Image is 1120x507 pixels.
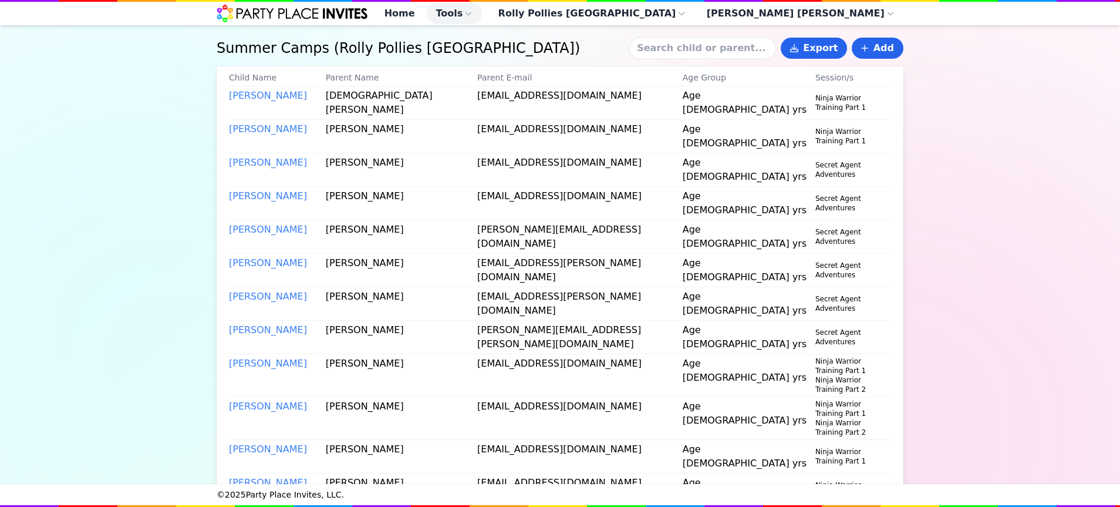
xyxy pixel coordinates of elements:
[682,354,815,397] td: Age [DEMOGRAPHIC_DATA] yrs
[477,220,682,254] td: [PERSON_NAME][EMAIL_ADDRESS][DOMAIN_NAME]
[815,71,892,86] th: Session/s
[682,397,815,440] td: Age [DEMOGRAPHIC_DATA] yrs
[325,321,477,354] td: [PERSON_NAME]
[815,418,885,437] div: Ninja Warrior Training Part 2
[682,71,815,86] th: Age Group
[682,474,815,507] td: Age [DEMOGRAPHIC_DATA] yrs
[781,38,847,59] button: Export
[852,38,903,59] a: Add
[325,220,477,254] td: [PERSON_NAME]
[815,294,885,313] div: Secret Agent Adventures
[228,71,325,86] th: Child Name
[815,127,885,146] div: Ninja Warrior Training Part 1
[682,321,815,354] td: Age [DEMOGRAPHIC_DATA] yrs
[477,187,682,220] td: [EMAIL_ADDRESS][DOMAIN_NAME]
[325,397,477,440] td: [PERSON_NAME]
[815,481,885,499] div: Ninja Warrior Training Part 1
[229,444,307,455] a: [PERSON_NAME]
[325,153,477,187] td: [PERSON_NAME]
[815,375,885,394] div: Ninja Warrior Training Part 2
[325,187,477,220] td: [PERSON_NAME]
[325,287,477,321] td: [PERSON_NAME]
[325,474,477,507] td: [PERSON_NAME]
[229,401,307,412] a: [PERSON_NAME]
[815,261,885,280] div: Secret Agent Adventures
[477,397,682,440] td: [EMAIL_ADDRESS][DOMAIN_NAME]
[682,153,815,187] td: Age [DEMOGRAPHIC_DATA] yrs
[815,447,885,466] div: Ninja Warrior Training Part 1
[815,160,885,179] div: Secret Agent Adventures
[477,86,682,120] td: [EMAIL_ADDRESS][DOMAIN_NAME]
[682,120,815,153] td: Age [DEMOGRAPHIC_DATA] yrs
[477,321,682,354] td: [PERSON_NAME][EMAIL_ADDRESS][PERSON_NAME][DOMAIN_NAME]
[229,224,307,235] a: [PERSON_NAME]
[217,4,368,23] img: Party Place Invites
[489,3,695,24] button: Rolly Pollies [GEOGRAPHIC_DATA]
[815,227,885,246] div: Secret Agent Adventures
[682,287,815,321] td: Age [DEMOGRAPHIC_DATA] yrs
[682,86,815,120] td: Age [DEMOGRAPHIC_DATA] yrs
[229,358,307,369] a: [PERSON_NAME]
[229,324,307,335] a: [PERSON_NAME]
[697,3,903,24] button: [PERSON_NAME] [PERSON_NAME]
[682,220,815,254] td: Age [DEMOGRAPHIC_DATA] yrs
[477,153,682,187] td: [EMAIL_ADDRESS][DOMAIN_NAME]
[477,287,682,321] td: [EMAIL_ADDRESS][PERSON_NAME][DOMAIN_NAME]
[477,120,682,153] td: [EMAIL_ADDRESS][DOMAIN_NAME]
[477,474,682,507] td: [EMAIL_ADDRESS][DOMAIN_NAME]
[682,254,815,287] td: Age [DEMOGRAPHIC_DATA] yrs
[229,257,307,268] a: [PERSON_NAME]
[217,484,903,505] div: © 2025 Party Place Invites, LLC.
[815,357,885,375] div: Ninja Warrior Training Part 1
[229,90,307,101] a: [PERSON_NAME]
[629,37,776,59] input: Search child or parent...
[325,86,477,120] td: [DEMOGRAPHIC_DATA][PERSON_NAME]
[815,93,885,112] div: Ninja Warrior Training Part 1
[229,157,307,168] a: [PERSON_NAME]
[229,123,307,135] a: [PERSON_NAME]
[815,399,885,418] div: Ninja Warrior Training Part 1
[229,291,307,302] a: [PERSON_NAME]
[229,190,307,202] a: [PERSON_NAME]
[325,254,477,287] td: [PERSON_NAME]
[325,71,477,86] th: Parent Name
[375,3,424,24] a: Home
[477,71,682,86] th: Parent E-mail
[477,354,682,397] td: [EMAIL_ADDRESS][DOMAIN_NAME]
[815,328,885,347] div: Secret Agent Adventures
[682,187,815,220] td: Age [DEMOGRAPHIC_DATA] yrs
[229,477,307,488] a: [PERSON_NAME]
[325,354,477,397] td: [PERSON_NAME]
[477,254,682,287] td: [EMAIL_ADDRESS][PERSON_NAME][DOMAIN_NAME]
[325,120,477,153] td: [PERSON_NAME]
[815,194,885,213] div: Secret Agent Adventures
[427,3,482,24] button: Tools
[682,440,815,474] td: Age [DEMOGRAPHIC_DATA] yrs
[477,440,682,474] td: [EMAIL_ADDRESS][DOMAIN_NAME]
[217,39,625,58] h1: Summer Camps ( Rolly Pollies [GEOGRAPHIC_DATA] )
[325,440,477,474] td: [PERSON_NAME]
